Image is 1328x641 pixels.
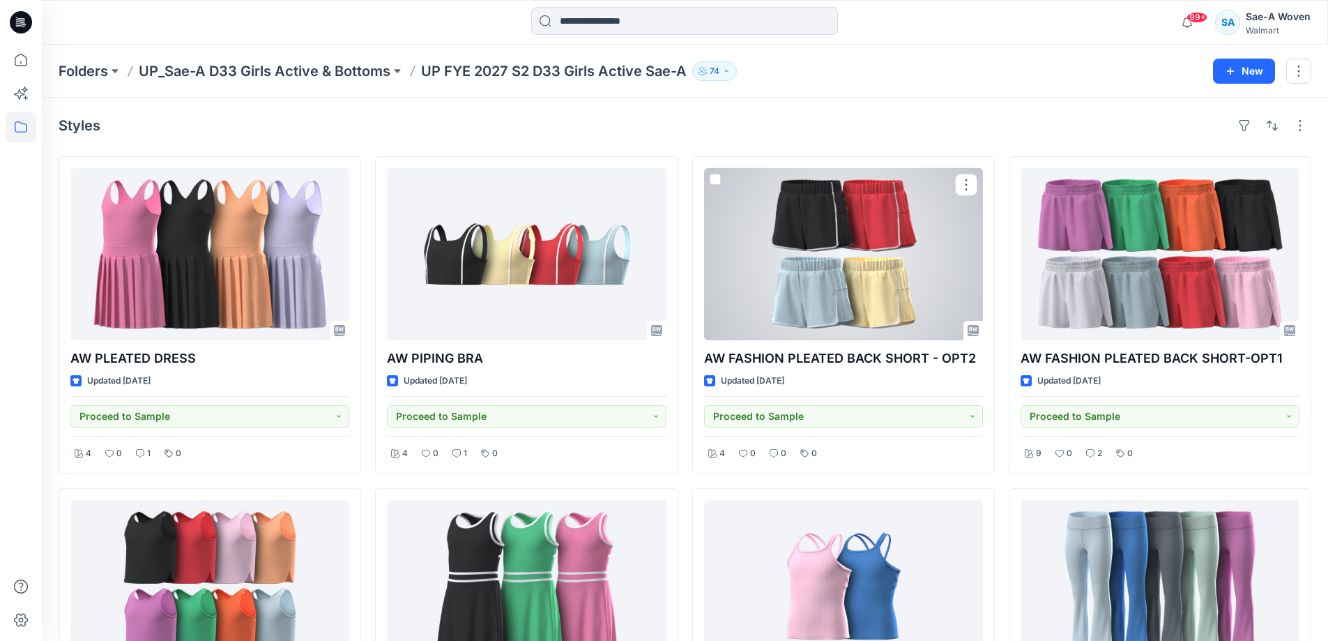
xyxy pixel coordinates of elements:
a: Folders [59,61,108,81]
h4: Styles [59,117,100,134]
p: 0 [1067,446,1072,461]
p: 0 [433,446,438,461]
p: 2 [1097,446,1102,461]
p: AW PLEATED DRESS [70,349,349,368]
p: Updated [DATE] [721,374,784,389]
p: Updated [DATE] [404,374,467,389]
p: AW FASHION PLEATED BACK SHORT - OPT2 [704,349,983,368]
a: AW FASHION PLEATED BACK SHORT-OPT1 [1021,168,1299,340]
p: Updated [DATE] [1037,374,1101,389]
a: AW PIPING BRA [387,168,666,340]
p: 4 [402,446,408,461]
span: 99+ [1186,12,1207,23]
p: AW PIPING BRA [387,349,666,368]
p: 1 [464,446,467,461]
button: New [1213,59,1275,84]
p: 0 [176,446,181,461]
p: UP FYE 2027 S2 D33 Girls Active Sae-A [421,61,687,81]
a: AW FASHION PLEATED BACK SHORT - OPT2 [704,168,983,340]
a: AW PLEATED DRESS [70,168,349,340]
div: Walmart [1246,25,1311,36]
button: 74 [692,61,737,81]
p: 74 [710,63,719,79]
div: Sae-A Woven [1246,8,1311,25]
p: 9 [1036,446,1041,461]
p: 0 [750,446,756,461]
a: UP_Sae-A D33 Girls Active & Bottoms [139,61,390,81]
p: 0 [116,446,122,461]
p: 4 [86,446,91,461]
p: 4 [719,446,725,461]
p: 0 [811,446,817,461]
p: AW FASHION PLEATED BACK SHORT-OPT1 [1021,349,1299,368]
div: SA [1215,10,1240,35]
p: 0 [1127,446,1133,461]
p: 0 [492,446,498,461]
p: 1 [147,446,151,461]
p: 0 [781,446,786,461]
p: Updated [DATE] [87,374,151,389]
